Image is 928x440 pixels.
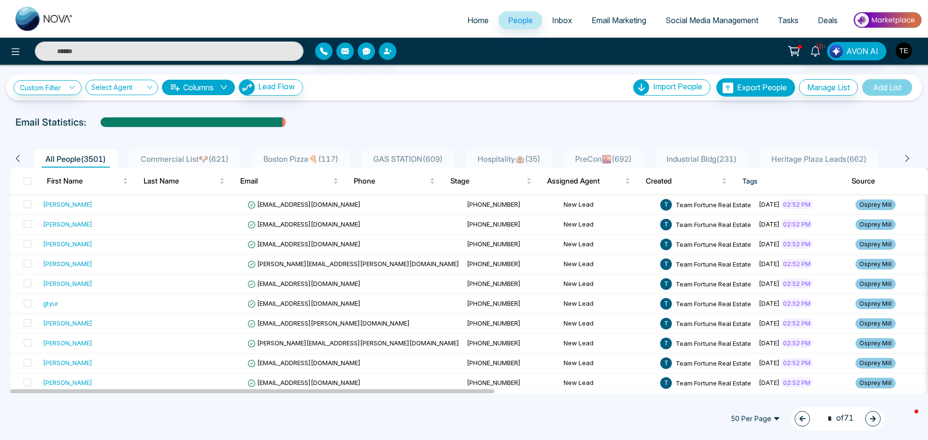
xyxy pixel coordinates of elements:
[646,175,720,187] span: Created
[759,339,780,347] span: [DATE]
[768,154,870,164] span: Heritage Plaza Leads ( 662 )
[781,298,812,308] span: 02:52 PM
[855,318,896,329] span: Osprey Mill
[571,154,636,164] span: PreCon🌇 ( 692 )
[467,280,521,287] span: [PHONE_NUMBER]
[43,279,92,288] div: [PERSON_NAME]
[660,278,672,290] span: T
[592,15,646,25] span: Email Marketing
[852,175,926,187] span: Source
[759,319,780,327] span: [DATE]
[239,80,255,95] img: Lead Flow
[846,45,878,57] span: AVON AI
[15,7,73,31] img: Nova CRM Logo
[759,359,780,367] span: [DATE]
[247,240,361,248] span: [EMAIL_ADDRESS][DOMAIN_NAME]
[716,78,795,97] button: Export People
[818,15,838,25] span: Deals
[539,168,638,195] th: Assigned Agent
[852,9,922,31] img: Market-place.gif
[855,259,896,270] span: Osprey Mill
[781,338,812,348] span: 02:52 PM
[781,318,812,328] span: 02:52 PM
[14,80,82,95] a: Custom Filter
[759,200,780,208] span: [DATE]
[855,279,896,289] span: Osprey Mill
[260,154,342,164] span: Boston Pizza🍕 ( 117 )
[15,115,86,129] p: Email Statistics:
[855,298,896,309] span: Osprey Mill
[450,175,524,187] span: Stage
[467,299,521,307] span: [PHONE_NUMBER]
[42,154,110,164] span: All People ( 3501 )
[247,359,361,367] span: [EMAIL_ADDRESS][DOMAIN_NAME]
[458,11,498,29] a: Home
[660,357,672,369] span: T
[560,354,656,373] td: New Lead
[542,11,582,29] a: Inbox
[781,378,812,387] span: 02:52 PM
[735,168,844,195] th: Tags
[144,175,217,187] span: Last Name
[759,220,780,228] span: [DATE]
[467,260,521,268] span: [PHONE_NUMBER]
[43,298,58,308] div: gtyur
[781,239,812,249] span: 02:52 PM
[660,298,672,310] span: T
[560,235,656,255] td: New Lead
[660,318,672,329] span: T
[895,407,918,430] iframe: Intercom live chat
[467,339,521,347] span: [PHONE_NUMBER]
[676,260,751,268] span: Team Fortune Real Estate
[560,373,656,393] td: New Lead
[676,299,751,307] span: Team Fortune Real Estate
[43,239,92,249] div: [PERSON_NAME]
[676,339,751,347] span: Team Fortune Real Estate
[137,154,232,164] span: Commercial List🐶 ( 621 )
[354,175,428,187] span: Phone
[855,239,896,250] span: Osprey Mill
[653,82,702,91] span: Import People
[822,412,854,425] span: of 71
[676,220,751,228] span: Team Fortune Real Estate
[467,319,521,327] span: [PHONE_NUMBER]
[232,168,346,195] th: Email
[724,411,787,426] span: 50 Per Page
[43,219,92,229] div: [PERSON_NAME]
[43,199,92,209] div: [PERSON_NAME]
[220,84,228,91] span: down
[467,240,521,248] span: [PHONE_NUMBER]
[737,83,787,92] span: Export People
[247,280,361,287] span: [EMAIL_ADDRESS][DOMAIN_NAME]
[676,200,751,208] span: Team Fortune Real Estate
[39,168,136,195] th: First Name
[815,42,824,51] span: 10+
[666,15,758,25] span: Social Media Management
[508,15,533,25] span: People
[247,339,459,347] span: [PERSON_NAME][EMAIL_ADDRESS][PERSON_NAME][DOMAIN_NAME]
[369,154,447,164] span: GAS STATION ( 609 )
[676,240,751,248] span: Team Fortune Real Estate
[235,79,303,96] a: Lead FlowLead Flow
[759,379,780,386] span: [DATE]
[804,42,827,59] a: 10+
[582,11,656,29] a: Email Marketing
[467,220,521,228] span: [PHONE_NUMBER]
[855,219,896,230] span: Osprey Mill
[467,200,521,208] span: [PHONE_NUMBER]
[855,199,896,210] span: Osprey Mill
[676,379,751,386] span: Team Fortune Real Estate
[560,195,656,215] td: New Lead
[258,82,295,91] span: Lead Flow
[759,240,780,248] span: [DATE]
[247,299,361,307] span: [EMAIL_ADDRESS][DOMAIN_NAME]
[136,168,232,195] th: Last Name
[829,44,843,58] img: Lead Flow
[247,220,361,228] span: [EMAIL_ADDRESS][DOMAIN_NAME]
[239,79,303,96] button: Lead Flow
[560,334,656,354] td: New Lead
[43,358,92,368] div: [PERSON_NAME]
[240,175,331,187] span: Email
[43,318,92,328] div: [PERSON_NAME]
[560,255,656,274] td: New Lead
